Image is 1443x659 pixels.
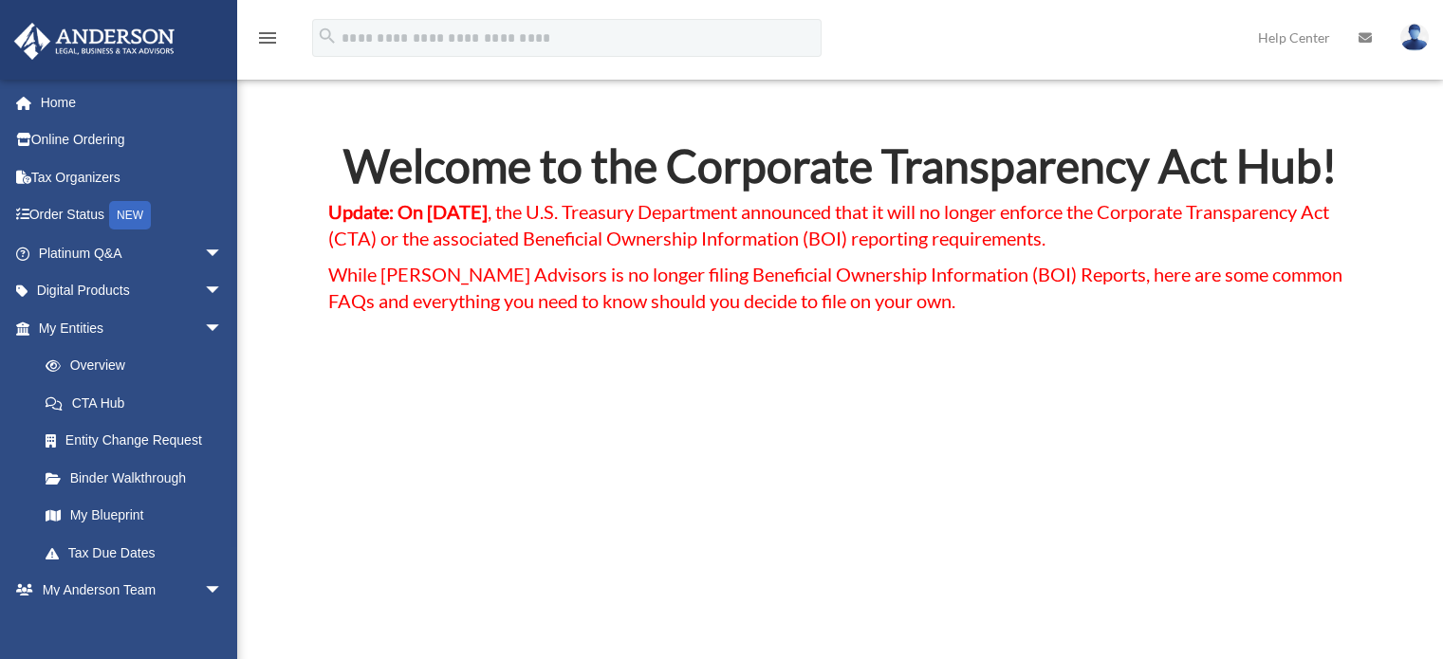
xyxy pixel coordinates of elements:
[13,83,251,121] a: Home
[328,143,1353,198] h2: Welcome to the Corporate Transparency Act Hub!
[13,272,251,310] a: Digital Productsarrow_drop_down
[256,33,279,49] a: menu
[328,263,1342,312] span: While [PERSON_NAME] Advisors is no longer filing Beneficial Ownership Information (BOI) Reports, ...
[328,200,488,223] strong: Update: On [DATE]
[256,27,279,49] i: menu
[13,196,251,235] a: Order StatusNEW
[328,200,1329,249] span: , the U.S. Treasury Department announced that it will no longer enforce the Corporate Transparenc...
[13,121,251,159] a: Online Ordering
[27,347,251,385] a: Overview
[27,384,242,422] a: CTA Hub
[13,158,251,196] a: Tax Organizers
[109,201,151,229] div: NEW
[27,422,251,460] a: Entity Change Request
[13,309,251,347] a: My Entitiesarrow_drop_down
[27,534,251,572] a: Tax Due Dates
[204,309,242,348] span: arrow_drop_down
[27,459,251,497] a: Binder Walkthrough
[27,497,251,535] a: My Blueprint
[13,572,251,610] a: My Anderson Teamarrow_drop_down
[1400,24,1429,51] img: User Pic
[13,234,251,272] a: Platinum Q&Aarrow_drop_down
[204,272,242,311] span: arrow_drop_down
[317,26,338,46] i: search
[204,572,242,611] span: arrow_drop_down
[204,234,242,273] span: arrow_drop_down
[9,23,180,60] img: Anderson Advisors Platinum Portal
